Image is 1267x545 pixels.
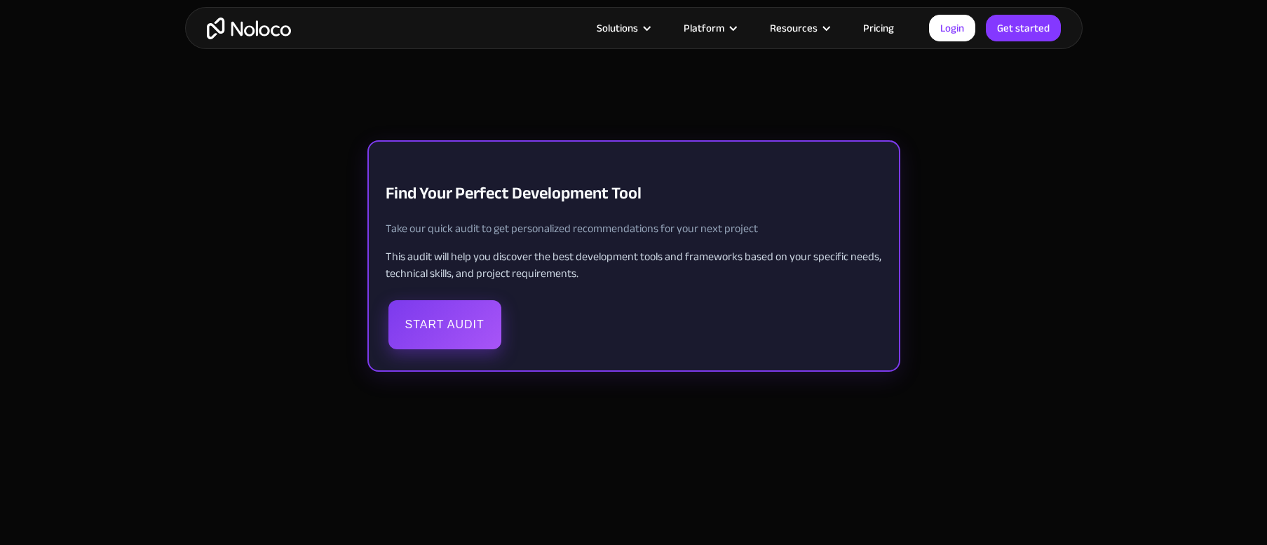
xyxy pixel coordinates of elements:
[929,15,975,41] a: Login
[579,19,666,37] div: Solutions
[597,19,638,37] div: Solutions
[386,173,882,215] h1: Find Your Perfect Development Tool
[207,18,291,39] a: home
[386,248,882,282] p: This audit will help you discover the best development tools and frameworks based on your specifi...
[846,19,912,37] a: Pricing
[986,15,1061,41] a: Get started
[770,19,818,37] div: Resources
[386,220,882,237] p: Take our quick audit to get personalized recommendations for your next project
[388,300,501,349] button: Start Audit
[684,19,724,37] div: Platform
[666,19,752,37] div: Platform
[752,19,846,37] div: Resources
